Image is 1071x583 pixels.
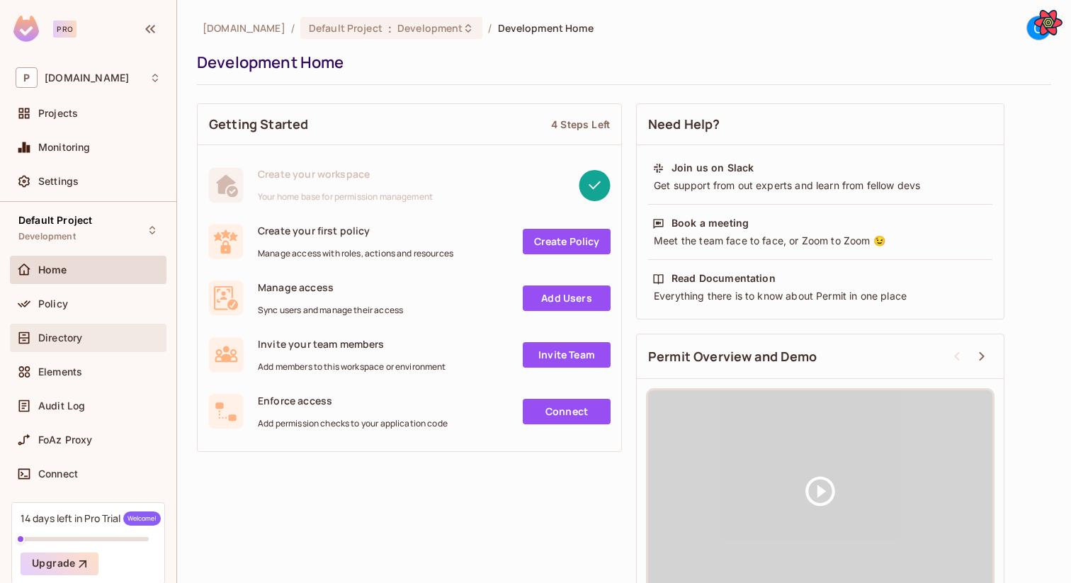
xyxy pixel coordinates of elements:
span: : [387,23,392,34]
span: Elements [38,366,82,378]
div: Book a meeting [671,216,749,230]
span: Add members to this workspace or environment [258,361,446,373]
a: Add Users [523,285,611,311]
span: Welcome! [123,511,161,526]
span: FoAz Proxy [38,434,93,446]
div: Read Documentation [671,271,776,285]
span: P [16,67,38,88]
span: Development [18,231,76,242]
span: Home [38,264,67,276]
div: Pro [53,21,76,38]
span: Audit Log [38,400,85,412]
div: Everything there is to know about Permit in one place [652,289,988,303]
span: Permit Overview and Demo [648,348,817,366]
span: Development Home [498,21,594,35]
span: the active workspace [203,21,285,35]
button: Open React Query Devtools [1034,9,1062,37]
span: Default Project [309,21,382,35]
div: Join us on Slack [671,161,754,175]
div: Meet the team face to face, or Zoom to Zoom 😉 [652,234,988,248]
div: Get support from out experts and learn from fellow devs [652,179,988,193]
span: Settings [38,176,79,187]
span: Monitoring [38,142,91,153]
span: Create your workspace [258,167,433,181]
span: Connect [38,468,78,480]
span: Manage access with roles, actions and resources [258,248,453,259]
span: Default Project [18,215,92,226]
img: SReyMgAAAABJRU5ErkJggg== [13,16,39,42]
div: O [1026,16,1051,40]
span: Enforce access [258,394,448,407]
span: Getting Started [209,115,308,133]
span: Projects [38,108,78,119]
li: / [488,21,492,35]
li: / [291,21,295,35]
div: 14 days left in Pro Trial [21,511,161,526]
button: Upgrade [21,553,98,575]
a: Invite Team [523,342,611,368]
span: Create your first policy [258,224,453,237]
div: Development Home [197,52,1044,73]
a: Connect [523,399,611,424]
span: Policy [38,298,68,310]
span: Development [397,21,463,35]
span: Workspace: permit.io [45,72,129,84]
div: 4 Steps Left [551,118,610,131]
span: Add permission checks to your application code [258,418,448,429]
span: Manage access [258,281,403,294]
span: Invite your team members [258,337,446,351]
span: Your home base for permission management [258,191,433,203]
span: Need Help? [648,115,720,133]
span: Sync users and manage their access [258,305,403,316]
span: Directory [38,332,82,344]
a: Create Policy [523,229,611,254]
